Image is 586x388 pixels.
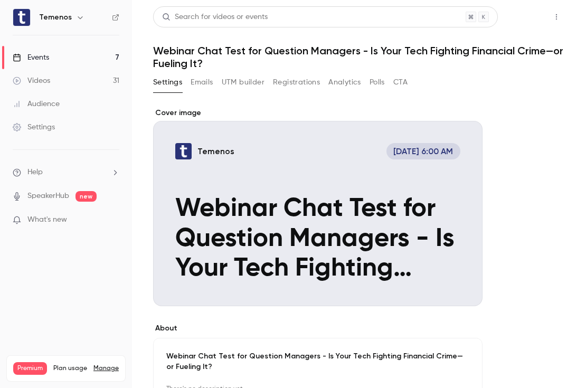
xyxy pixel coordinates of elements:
button: UTM builder [222,74,264,91]
a: Manage [93,364,119,373]
button: Analytics [328,74,361,91]
iframe: Noticeable Trigger [107,215,119,225]
span: new [75,191,97,202]
label: Cover image [153,108,483,118]
span: Premium [13,362,47,375]
button: Registrations [273,74,320,91]
span: Plan usage [53,364,87,373]
button: Polls [370,74,385,91]
span: Help [27,167,43,178]
div: Audience [13,99,60,109]
h1: Webinar Chat Test for Question Managers - Is Your Tech Fighting Financial Crime—or Fueling It? [153,44,565,70]
p: Webinar Chat Test for Question Managers - Is Your Tech Fighting Financial Crime—or Fueling It? [166,351,469,372]
div: Settings [13,122,55,133]
button: Emails [191,74,213,91]
a: SpeakerHub [27,191,69,202]
section: Cover image [153,108,483,306]
div: Search for videos or events [162,12,268,23]
span: What's new [27,214,67,225]
label: About [153,323,483,334]
li: help-dropdown-opener [13,167,119,178]
div: Events [13,52,49,63]
h6: Temenos [39,12,72,23]
div: Videos [13,75,50,86]
img: Temenos [13,9,30,26]
button: Share [498,6,540,27]
button: CTA [393,74,408,91]
button: Settings [153,74,182,91]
